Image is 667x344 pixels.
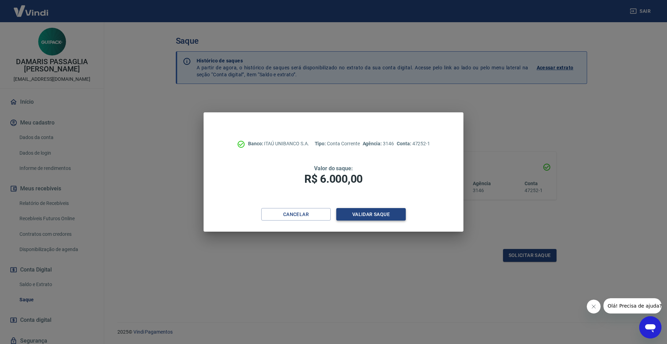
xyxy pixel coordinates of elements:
[248,141,264,146] span: Banco:
[363,140,394,147] p: 3146
[315,140,360,147] p: Conta Corrente
[248,140,309,147] p: ITAÚ UNIBANCO S.A.
[397,140,430,147] p: 47252-1
[261,208,331,221] button: Cancelar
[603,298,661,313] iframe: Mensagem da empresa
[314,165,353,172] span: Valor do saque:
[363,141,383,146] span: Agência:
[639,316,661,338] iframe: Botão para abrir a janela de mensagens
[4,5,58,10] span: Olá! Precisa de ajuda?
[397,141,412,146] span: Conta:
[315,141,327,146] span: Tipo:
[304,172,363,186] span: R$ 6.000,00
[336,208,406,221] button: Validar saque
[587,300,601,313] iframe: Fechar mensagem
